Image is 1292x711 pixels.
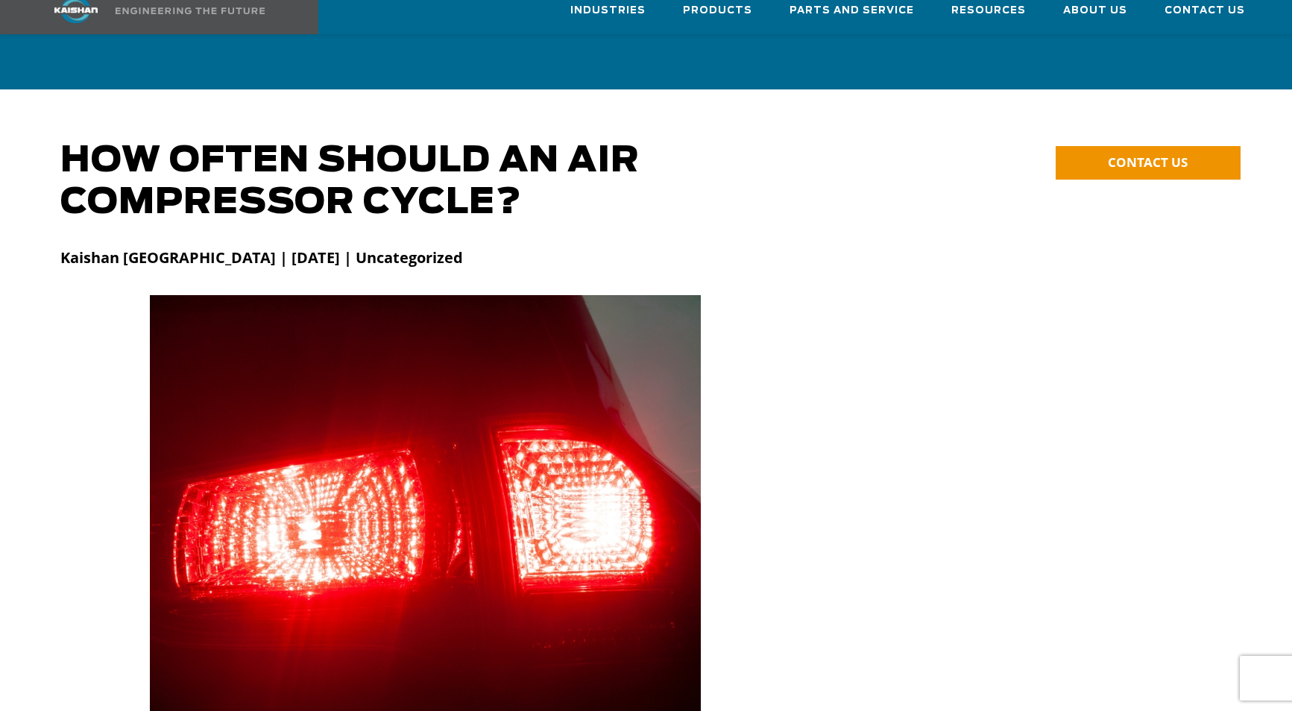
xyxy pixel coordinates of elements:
[60,140,934,224] h1: How Often Should an Air Compressor Cycle?
[60,247,463,268] strong: Kaishan [GEOGRAPHIC_DATA] | [DATE] | Uncategorized
[1056,146,1241,180] a: CONTACT US
[1108,154,1188,171] span: CONTACT US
